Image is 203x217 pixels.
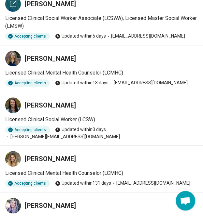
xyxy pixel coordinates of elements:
div: Accepting clients [5,180,50,187]
h3: [PERSON_NAME] [25,54,76,63]
p: Licensed Clinical Mental Health Counselor (LCMHC) [5,69,198,77]
p: Licensed Clinical Mental Health Counselor (LCMHC) [5,169,198,177]
h3: [PERSON_NAME] [25,201,76,210]
span: [EMAIL_ADDRESS][DOMAIN_NAME] [106,33,185,40]
p: Licensed Clinical Social Worker Associate (LCSWA), Licensed Master Social Worker (LMSW) [5,14,198,30]
span: Updated within 131 days [55,180,111,187]
span: Updated within 0 days [55,126,106,133]
span: [PERSON_NAME][EMAIL_ADDRESS][DOMAIN_NAME] [5,133,120,140]
div: Accepting clients [5,126,50,133]
h3: [PERSON_NAME] [25,101,76,110]
span: Updated within 13 days [55,79,109,86]
span: [EMAIL_ADDRESS][DOMAIN_NAME] [109,79,188,86]
div: Open chat [176,191,195,210]
p: Licensed Clinical Social Worker (LCSW) [5,116,198,124]
div: Accepting clients [5,79,50,87]
h3: [PERSON_NAME] [25,154,76,163]
span: Updated within 5 days [55,33,106,40]
span: [EMAIL_ADDRESS][DOMAIN_NAME] [111,180,190,187]
div: Accepting clients [5,33,50,40]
